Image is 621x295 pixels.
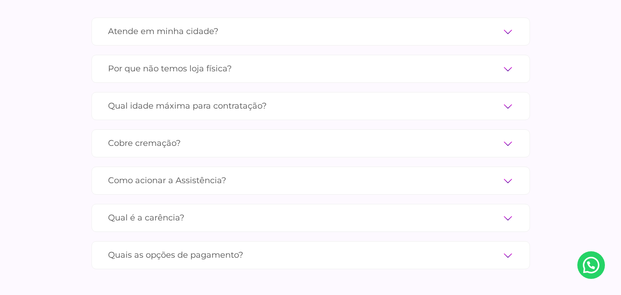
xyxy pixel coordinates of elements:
label: Por que não temos loja física? [108,61,513,77]
label: Atende em minha cidade? [108,23,513,40]
a: Nosso Whatsapp [577,251,605,279]
label: Cobre cremação? [108,135,513,151]
label: Qual idade máxima para contratação? [108,98,513,114]
label: Como acionar a Assistência? [108,173,513,189]
label: Qual é a carência? [108,210,513,226]
label: Quais as opções de pagamento? [108,247,513,263]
